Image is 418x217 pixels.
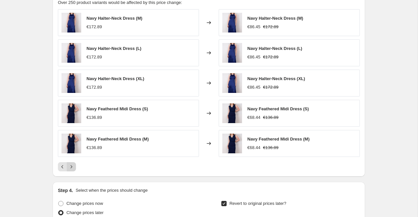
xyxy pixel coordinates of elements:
p: Select when the prices should change [76,187,148,194]
div: €86.45 [247,24,260,30]
span: Navy Halter-Neck Dress (L) [86,46,141,51]
img: DSC8015_80x.jpg [61,103,81,123]
div: €68.44 [247,114,260,121]
nav: Pagination [58,162,76,171]
span: Change prices now [66,201,103,206]
img: DSC7824_80x.jpg [222,43,242,63]
strike: €172.89 [263,84,279,91]
div: €86.45 [247,84,260,91]
img: DSC7824_80x.jpg [61,73,81,93]
div: €136.89 [86,144,102,151]
span: Navy Halter-Neck Dress (M) [86,16,142,21]
button: Previous [58,162,67,171]
span: Change prices later [66,210,104,215]
strike: €172.89 [263,24,279,30]
img: DSC7824_80x.jpg [222,73,242,93]
button: Next [67,162,76,171]
div: €172.89 [86,24,102,30]
div: €172.89 [86,54,102,60]
h2: Step 4. [58,187,73,194]
span: Navy Feathered Midi Dress (S) [86,106,148,111]
span: Navy Halter-Neck Dress (M) [247,16,303,21]
span: Revert to original prices later? [230,201,286,206]
div: €136.89 [86,114,102,121]
strike: €136.89 [263,144,279,151]
strike: €136.89 [263,114,279,121]
span: Navy Feathered Midi Dress (M) [86,137,149,141]
img: DSC8015_80x.jpg [222,134,242,153]
span: Navy Halter-Neck Dress (XL) [86,76,144,81]
strike: €172.89 [263,54,279,60]
img: DSC7824_80x.jpg [61,43,81,63]
span: Navy Halter-Neck Dress (L) [247,46,302,51]
img: DSC8015_80x.jpg [222,103,242,123]
span: Navy Feathered Midi Dress (S) [247,106,309,111]
img: DSC7824_80x.jpg [222,13,242,33]
span: Navy Feathered Midi Dress (M) [247,137,309,141]
div: €172.89 [86,84,102,91]
img: DSC8015_80x.jpg [61,134,81,153]
div: €86.45 [247,54,260,60]
span: Navy Halter-Neck Dress (XL) [247,76,305,81]
img: DSC7824_80x.jpg [61,13,81,33]
div: €68.44 [247,144,260,151]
